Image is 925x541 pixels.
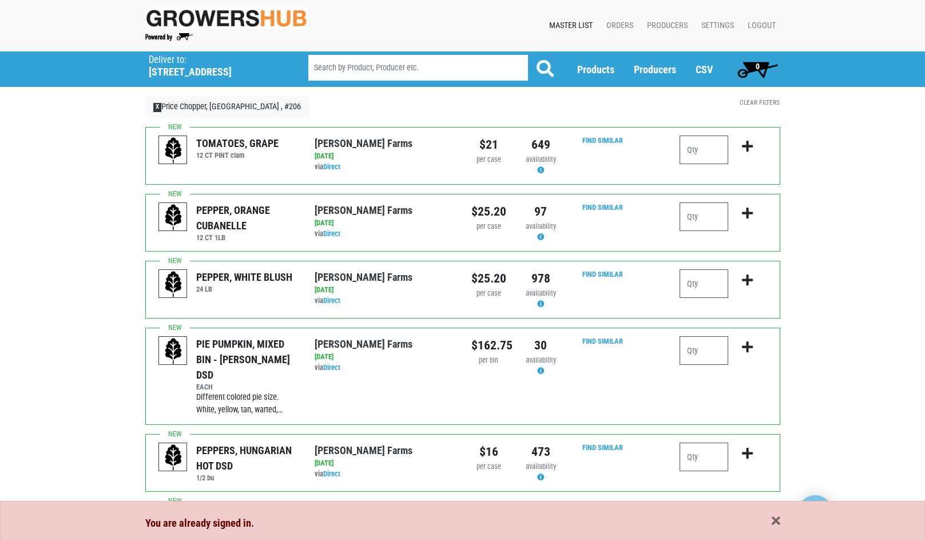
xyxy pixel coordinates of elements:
p: Deliver to: [149,54,279,66]
div: 473 [523,443,558,461]
span: availability [526,155,556,164]
a: CSV [696,63,713,75]
div: $16 [471,443,506,461]
a: Producers [634,63,676,75]
input: Qty [680,136,728,164]
span: availability [526,222,556,230]
div: $162.75 [471,336,506,355]
div: via [315,229,454,240]
div: [DATE] [315,218,454,229]
span: … [278,405,283,415]
span: Price Chopper, Rome , #206 (1790 Black River Blvd, Rome, NY 13440, USA) [149,51,288,78]
div: You are already signed in. [145,515,780,531]
a: Producers [638,15,692,37]
h6: 1/2 bu [196,474,297,482]
span: 0 [756,62,760,71]
div: 97 [523,202,558,221]
a: XPrice Chopper, [GEOGRAPHIC_DATA] , #206 [145,96,309,118]
a: Find Similar [582,136,623,145]
a: [PERSON_NAME] Farms [315,338,412,350]
img: placeholder-variety-43d6402dacf2d531de610a020419775a.svg [159,270,188,299]
span: X [153,103,162,112]
h6: 12 CT 1LB [196,233,297,242]
a: Find Similar [582,443,623,452]
div: PEPPER, WHITE BLUSH [196,269,292,285]
div: via [315,363,454,373]
img: original-fc7597fdc6adbb9d0e2ae620e786d1a2.jpg [145,7,308,29]
div: $25.20 [471,269,506,288]
img: placeholder-variety-43d6402dacf2d531de610a020419775a.svg [159,136,188,165]
div: Different colored pie size. White, yellow, tan, warted, [196,391,297,416]
div: per bin [471,355,506,366]
a: Settings [692,15,739,37]
h5: [STREET_ADDRESS] [149,66,279,78]
div: $25.20 [471,202,506,221]
div: per case [471,462,506,472]
div: PEPPER, ORANGE CUBANELLE [196,202,297,233]
input: Search by Product, Producer etc. [308,55,528,81]
a: Products [577,63,614,75]
span: availability [526,289,556,297]
div: [DATE] [315,352,454,363]
div: [DATE] [315,285,454,296]
a: [PERSON_NAME] Farms [315,137,412,149]
div: 30 [523,336,558,355]
img: placeholder-variety-43d6402dacf2d531de610a020419775a.svg [159,337,188,365]
div: per case [471,288,506,299]
div: per case [471,154,506,165]
input: Qty [680,202,728,231]
h6: 12 CT PINT clam [196,151,279,160]
img: placeholder-variety-43d6402dacf2d531de610a020419775a.svg [159,443,188,472]
a: Direct [323,470,340,478]
a: Orders [597,15,638,37]
a: Direct [323,162,340,171]
span: availability [526,462,556,471]
a: [PERSON_NAME] Farms [315,204,412,216]
a: Find Similar [582,337,623,345]
div: via [315,162,454,173]
h6: 24 LB [196,285,292,293]
a: Logout [739,15,780,37]
div: via [315,469,454,480]
div: PIE PUMPKIN, MIXED BIN - [PERSON_NAME] DSD [196,336,297,383]
img: Powered by Big Wheelbarrow [145,33,193,41]
input: Qty [680,443,728,471]
input: Qty [680,269,728,298]
a: Master List [540,15,597,37]
img: placeholder-variety-43d6402dacf2d531de610a020419775a.svg [159,203,188,232]
a: Find Similar [582,203,623,212]
div: TOMATOES, GRAPE [196,136,279,151]
a: Clear Filters [740,98,780,106]
a: [PERSON_NAME] Farms [315,444,412,456]
a: Direct [323,296,340,305]
div: PEPPERS, HUNGARIAN HOT DSD [196,443,297,474]
div: [DATE] [315,458,454,469]
div: 649 [523,136,558,154]
div: $21 [471,136,506,154]
a: [PERSON_NAME] Farms [315,271,412,283]
div: [DATE] [315,151,454,162]
a: Direct [323,363,340,372]
a: Direct [323,229,340,238]
div: via [315,296,454,307]
a: 0 [732,58,783,81]
a: Find Similar [582,270,623,279]
div: 978 [523,269,558,288]
div: per case [471,221,506,232]
span: availability [526,356,556,364]
h6: EACH [196,383,297,391]
input: Qty [680,336,728,365]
